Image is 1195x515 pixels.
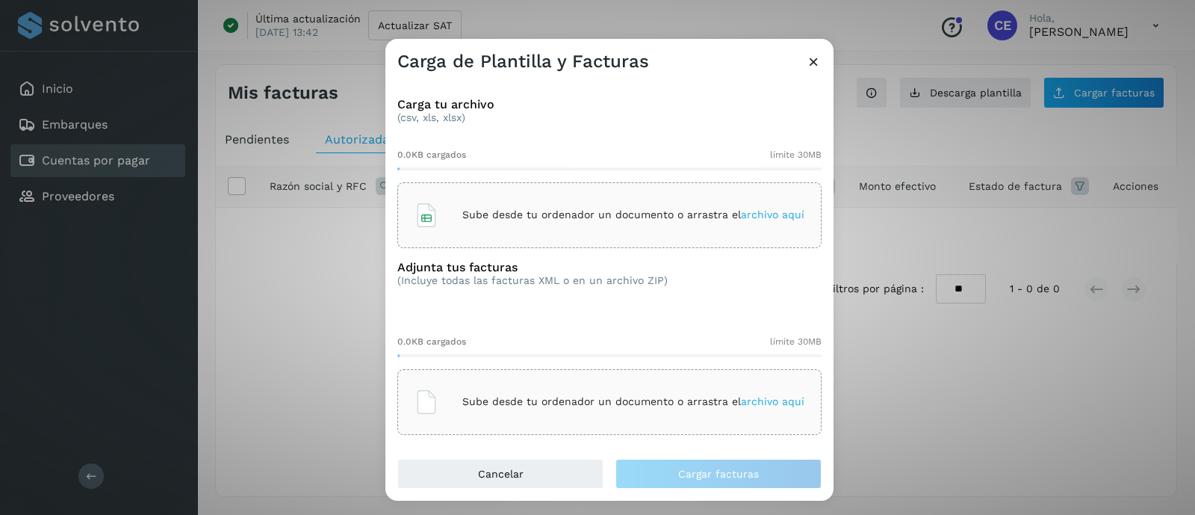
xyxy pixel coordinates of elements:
[397,260,668,274] h3: Adjunta tus facturas
[615,459,822,489] button: Cargar facturas
[462,209,804,221] p: Sube desde tu ordenador un documento o arrastra el
[770,335,822,348] span: límite 30MB
[478,469,524,479] span: Cancelar
[397,148,466,161] span: 0.0KB cargados
[397,51,649,73] h3: Carga de Plantilla y Facturas
[741,395,804,407] span: archivo aquí
[397,111,822,124] p: (csv, xls, xlsx)
[397,335,466,348] span: 0.0KB cargados
[741,209,804,221] span: archivo aquí
[678,469,759,479] span: Cargar facturas
[770,148,822,161] span: límite 30MB
[397,97,822,111] h3: Carga tu archivo
[397,459,603,489] button: Cancelar
[462,395,804,408] p: Sube desde tu ordenador un documento o arrastra el
[397,274,668,287] p: (Incluye todas las facturas XML o en un archivo ZIP)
